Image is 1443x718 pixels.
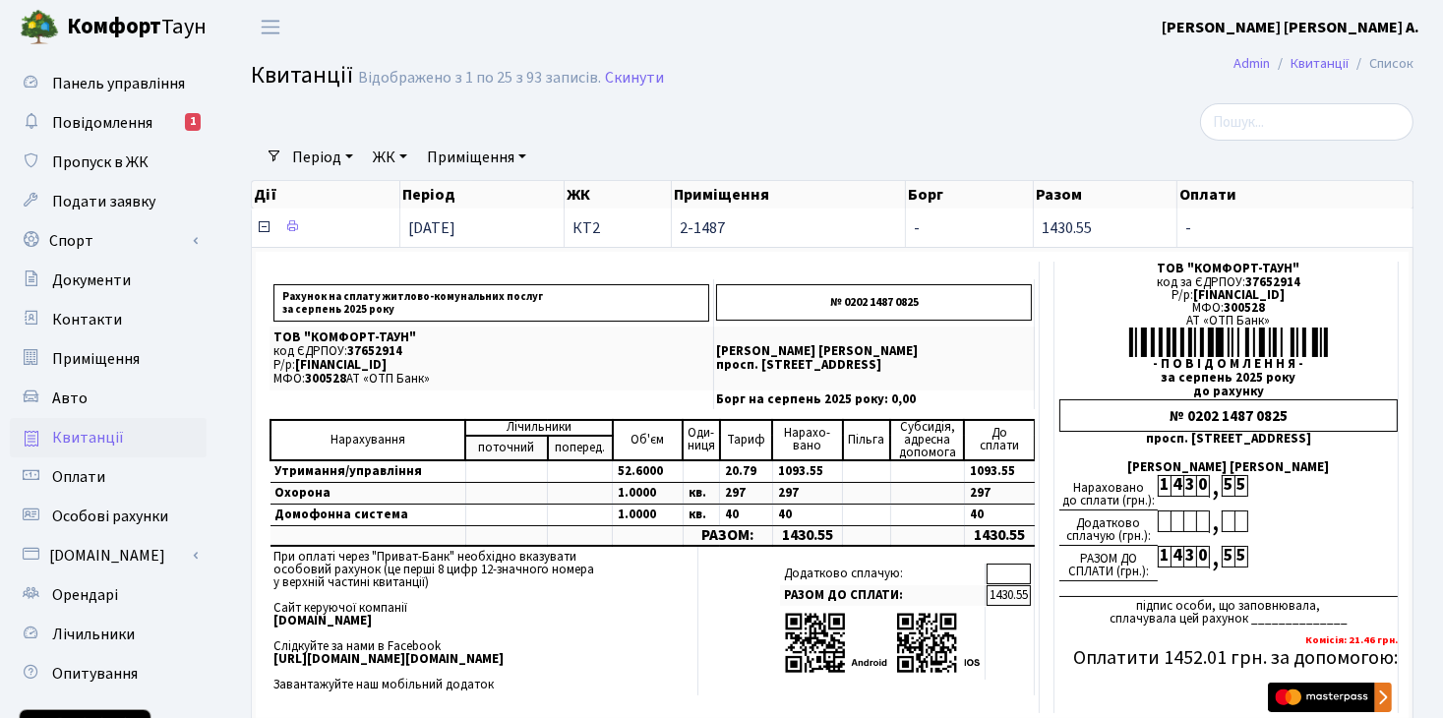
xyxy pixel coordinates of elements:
[10,103,207,143] a: Повідомлення1
[964,420,1034,460] td: До cплати
[251,58,353,92] span: Квитанції
[1349,53,1413,75] li: Список
[716,393,1032,406] p: Борг на серпень 2025 року: 0,00
[890,420,964,460] td: Субсидія, адресна допомога
[1042,217,1092,239] span: 1430.55
[10,457,207,497] a: Оплати
[964,460,1034,483] td: 1093.55
[1183,475,1196,497] div: 3
[906,181,1033,209] th: Борг
[52,191,155,212] span: Подати заявку
[613,504,683,525] td: 1.0000
[843,420,891,460] td: Пільга
[1305,632,1398,647] b: Комісія: 21.46 грн.
[271,482,465,504] td: Охорона
[1200,103,1413,141] input: Пошук...
[67,11,207,44] span: Таун
[1059,315,1398,328] div: АТ «ОТП Банк»
[1059,596,1398,626] div: підпис особи, що заповнювала, сплачувала цей рахунок ______________
[252,181,400,209] th: Дії
[784,611,981,675] img: apps-qrcodes.png
[358,69,601,88] div: Відображено з 1 по 25 з 93 записів.
[1194,286,1286,304] span: [FINANCIAL_ID]
[1222,546,1234,568] div: 5
[914,217,920,239] span: -
[295,356,387,374] span: [FINANCIAL_ID]
[271,460,465,483] td: Утримання/управління
[52,348,140,370] span: Приміщення
[1162,16,1419,39] a: [PERSON_NAME] [PERSON_NAME] А.
[1234,546,1247,568] div: 5
[613,420,683,460] td: Об'єм
[720,460,773,483] td: 20.79
[772,504,842,525] td: 40
[52,309,122,330] span: Контакти
[1291,53,1349,74] a: Квитанції
[1171,546,1183,568] div: 4
[465,436,548,460] td: поточний
[1204,43,1443,85] nav: breadcrumb
[613,460,683,483] td: 52.6000
[1224,299,1265,317] span: 300528
[52,506,168,527] span: Особові рахунки
[683,525,772,546] td: РАЗОМ:
[680,220,897,236] span: 2-1487
[987,585,1031,606] td: 1430.55
[683,482,719,504] td: кв.
[683,420,719,460] td: Оди- ниця
[1162,17,1419,38] b: [PERSON_NAME] [PERSON_NAME] А.
[10,575,207,615] a: Орендарі
[10,615,207,654] a: Лічильники
[572,220,663,236] span: КТ2
[52,151,149,173] span: Пропуск в ЖК
[1059,289,1398,302] div: Р/р:
[365,141,415,174] a: ЖК
[1059,646,1398,670] h5: Оплатити 1452.01 грн. за допомогою:
[1059,510,1158,546] div: Додатково сплачую (грн.):
[10,418,207,457] a: Квитанції
[1209,546,1222,568] div: ,
[548,436,613,460] td: поперед.
[605,69,664,88] a: Скинути
[10,221,207,261] a: Спорт
[1196,475,1209,497] div: 0
[10,300,207,339] a: Контакти
[1059,461,1398,474] div: [PERSON_NAME] [PERSON_NAME]
[10,64,207,103] a: Панель управління
[1222,475,1234,497] div: 5
[52,663,138,685] span: Опитування
[1209,510,1222,533] div: ,
[716,359,1032,372] p: просп. [STREET_ADDRESS]
[52,388,88,409] span: Авто
[10,143,207,182] a: Пропуск в ЖК
[305,370,346,388] span: 300528
[1059,475,1158,510] div: Нараховано до сплати (грн.):
[10,497,207,536] a: Особові рахунки
[52,624,135,645] span: Лічильники
[1059,372,1398,385] div: за серпень 2025 року
[273,345,709,358] p: код ЄДРПОУ:
[1185,220,1405,236] span: -
[1196,546,1209,568] div: 0
[465,420,613,436] td: Лічильники
[565,181,672,209] th: ЖК
[52,584,118,606] span: Орендарі
[716,345,1032,358] p: [PERSON_NAME] [PERSON_NAME]
[1059,386,1398,398] div: до рахунку
[772,420,842,460] td: Нарахо- вано
[246,11,295,43] button: Переключити навігацію
[964,482,1034,504] td: 297
[1233,53,1270,74] a: Admin
[672,181,906,209] th: Приміщення
[1177,181,1413,209] th: Оплати
[1234,475,1247,497] div: 5
[273,612,372,629] b: [DOMAIN_NAME]
[273,373,709,386] p: МФО: АТ «ОТП Банк»
[1059,302,1398,315] div: МФО:
[271,420,465,460] td: Нарахування
[772,525,842,546] td: 1430.55
[273,284,709,322] p: Рахунок на сплату житлово-комунальних послуг за серпень 2025 року
[1158,546,1171,568] div: 1
[1059,263,1398,275] div: ТОВ "КОМФОРТ-ТАУН"
[1183,546,1196,568] div: 3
